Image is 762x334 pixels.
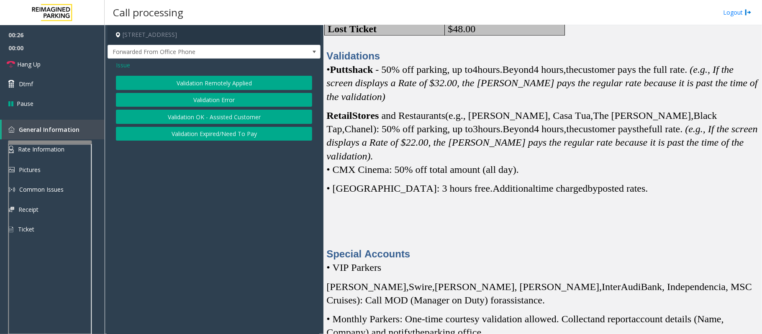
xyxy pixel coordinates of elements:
span: Retail [326,110,352,121]
span: General Information [19,126,80,134]
span: assistance [502,295,542,306]
span: and Restaurants [382,110,446,121]
span: Puttshack [330,64,373,75]
button: Validation Error [116,93,312,107]
span: Swire, [409,281,435,292]
button: Validation OK - Assisted Customer [116,110,312,124]
span: InterAudi [602,281,641,293]
span: time charged [536,183,588,194]
span: Dtmf [19,80,33,88]
span: Validations [326,50,380,62]
span: Additional [493,183,536,194]
span: • [GEOGRAPHIC_DATA]: 3 hours free. [326,183,493,194]
span: • Monthly Parkers: One-time courtesy validation allowed. Collect [326,313,590,324]
span: hours. [477,64,502,75]
span: by [588,183,598,194]
span: and report [590,313,631,324]
span: the [636,123,649,134]
span: Issue [116,61,130,69]
span: the [567,123,579,134]
span: Chanel): 50% off parking, up to [345,123,473,134]
span: Lost Ticket [328,23,377,34]
span: (e.g., If the screen displays a Rate of $32.00, the [PERSON_NAME] pays the regular rate because i... [326,64,758,102]
span: Bank, Independencia, MSC Cruises): Call MOD (Manager on Duty) for [326,281,752,306]
span: (e.g., If the screen displays a Rate of $22.00, the [PERSON_NAME] pays the regular rate because i... [326,123,757,161]
span: 4 hours, [534,123,566,134]
span: the [566,64,578,75]
span: , [691,110,694,121]
span: customer pays [579,123,636,134]
span: Stores [352,110,379,121]
span: full rate. [649,123,682,134]
span: hours. [478,123,503,134]
span: Hang Up [17,60,41,69]
span: The [PERSON_NAME] [593,110,691,121]
span: • CMX Cinema: 50% off total amount (all day). [326,164,519,175]
span: Special Accounts [326,248,410,259]
a: General Information [2,120,105,139]
span: Forwarded From Office Phone [108,45,278,59]
span: [PERSON_NAME], [PERSON_NAME], [435,281,602,292]
span: - [375,64,379,75]
img: logout [745,8,752,17]
span: (e.g., [PERSON_NAME], Casa Tua, [445,110,593,121]
span: • [326,64,330,75]
img: 'icon' [8,126,15,133]
span: 4 [472,64,477,75]
span: • VIP Parkers [326,262,381,273]
span: posted rates. [598,183,648,194]
span: 3 [473,123,478,134]
span: Beyond [503,64,534,75]
button: Validation Expired/Need To Pay [116,127,312,141]
span: 50% off parking, up to [381,64,472,75]
span: . [542,295,545,306]
a: Logout [723,8,752,17]
span: $48.00 [448,23,475,34]
span: Pause [17,99,33,108]
span: Beyond [503,123,534,135]
h3: Call processing [109,2,187,23]
button: Validation Remotely Applied [116,76,312,90]
span: 4 hours, [534,64,566,75]
span: [PERSON_NAME], [326,281,409,292]
span: customer pays the full rate. [578,64,688,75]
h4: [STREET_ADDRESS] [108,25,321,45]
